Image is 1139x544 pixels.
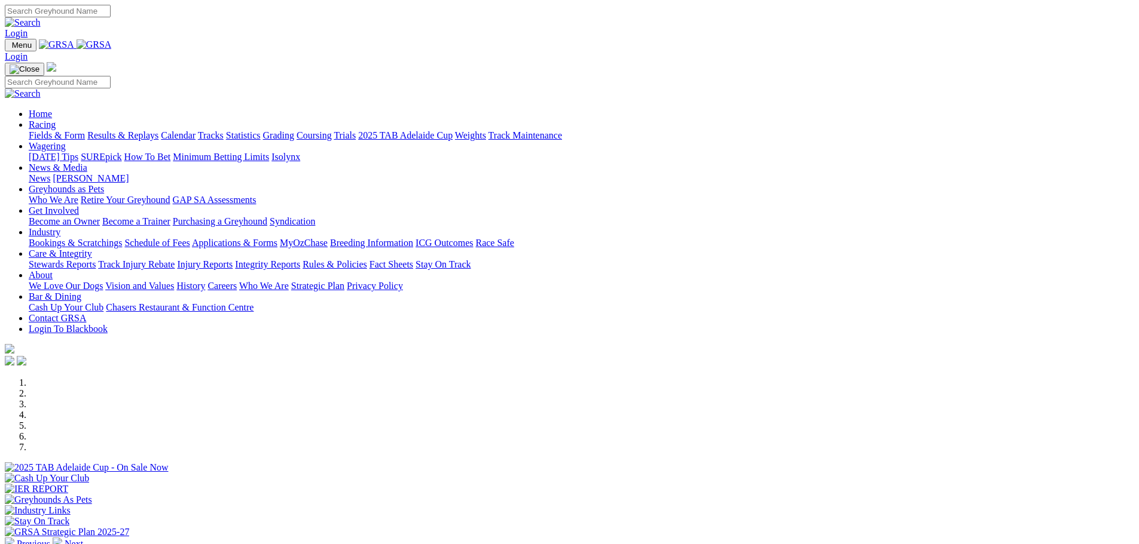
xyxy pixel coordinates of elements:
a: Chasers Restaurant & Function Centre [106,302,254,312]
a: Retire Your Greyhound [81,195,170,205]
a: Breeding Information [330,238,413,248]
a: Track Injury Rebate [98,259,175,269]
a: MyOzChase [280,238,328,248]
a: Vision and Values [105,281,174,291]
a: Login [5,28,28,38]
img: Cash Up Your Club [5,473,89,484]
img: Search [5,17,41,28]
a: Login [5,51,28,62]
a: [DATE] Tips [29,152,78,162]
input: Search [5,5,111,17]
a: Tracks [198,130,224,140]
a: Racing [29,119,56,130]
a: Injury Reports [177,259,233,269]
div: Care & Integrity [29,259,1134,270]
button: Toggle navigation [5,39,36,51]
img: Stay On Track [5,516,69,527]
a: Cash Up Your Club [29,302,103,312]
a: Wagering [29,141,66,151]
button: Toggle navigation [5,63,44,76]
a: Fact Sheets [370,259,413,269]
a: Fields & Form [29,130,85,140]
a: How To Bet [124,152,171,162]
a: Home [29,109,52,119]
a: News & Media [29,162,87,173]
a: GAP SA Assessments [173,195,256,205]
img: Industry Links [5,505,71,516]
img: IER REPORT [5,484,68,494]
a: Bookings & Scratchings [29,238,122,248]
a: Statistics [226,130,261,140]
img: 2025 TAB Adelaide Cup - On Sale Now [5,462,169,473]
img: GRSA [77,39,112,50]
a: Greyhounds as Pets [29,184,104,194]
div: Bar & Dining [29,302,1134,313]
a: Track Maintenance [488,130,562,140]
a: Isolynx [271,152,300,162]
input: Search [5,76,111,88]
a: Minimum Betting Limits [173,152,269,162]
a: Trials [334,130,356,140]
a: Who We Are [239,281,289,291]
a: 2025 TAB Adelaide Cup [358,130,453,140]
img: twitter.svg [17,356,26,365]
a: Bar & Dining [29,291,81,302]
a: Results & Replays [87,130,158,140]
a: We Love Our Dogs [29,281,103,291]
a: Applications & Forms [192,238,277,248]
a: Become an Owner [29,216,100,226]
div: Racing [29,130,1134,141]
a: Login To Blackbook [29,324,108,334]
div: About [29,281,1134,291]
a: About [29,270,53,280]
a: Grading [263,130,294,140]
img: facebook.svg [5,356,14,365]
a: Coursing [297,130,332,140]
a: Privacy Policy [347,281,403,291]
a: [PERSON_NAME] [53,173,129,183]
a: Industry [29,227,60,237]
a: Purchasing a Greyhound [173,216,267,226]
div: Greyhounds as Pets [29,195,1134,205]
a: Who We Are [29,195,78,205]
a: Get Involved [29,205,79,216]
img: Greyhounds As Pets [5,494,92,505]
a: Stay On Track [416,259,471,269]
span: Menu [12,41,32,50]
a: Care & Integrity [29,248,92,259]
a: Stewards Reports [29,259,96,269]
img: GRSA [39,39,74,50]
a: Calendar [161,130,196,140]
div: Get Involved [29,216,1134,227]
div: Wagering [29,152,1134,162]
a: Strategic Plan [291,281,344,291]
img: Close [10,64,39,74]
a: Contact GRSA [29,313,86,323]
div: Industry [29,238,1134,248]
a: History [176,281,205,291]
a: Become a Trainer [102,216,170,226]
a: SUREpick [81,152,121,162]
img: logo-grsa-white.png [5,344,14,354]
a: Integrity Reports [235,259,300,269]
img: Search [5,88,41,99]
a: Careers [207,281,237,291]
a: Syndication [270,216,315,226]
a: Schedule of Fees [124,238,190,248]
img: GRSA Strategic Plan 2025-27 [5,527,129,537]
a: Race Safe [475,238,514,248]
a: Rules & Policies [303,259,367,269]
img: logo-grsa-white.png [47,62,56,72]
div: News & Media [29,173,1134,184]
a: News [29,173,50,183]
a: Weights [455,130,486,140]
a: ICG Outcomes [416,238,473,248]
